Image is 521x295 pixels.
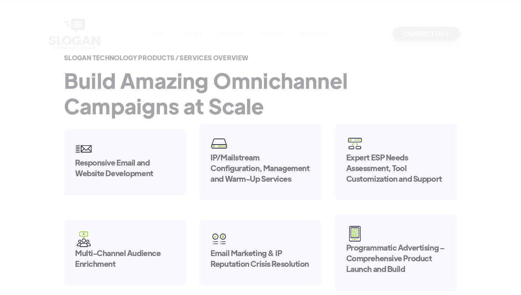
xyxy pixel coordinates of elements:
[218,30,245,37] a: INSIGHTS
[149,30,166,37] a: HOME
[346,242,446,274] h5: Programmatic Advertising – Comprehensive Product Launch and Build
[47,17,102,51] a: home
[445,32,449,36] span: 
[392,27,460,41] a: CONTACT US
[300,30,328,37] a: SERVICES
[75,157,175,179] h5: Responsive Email and Website Development
[211,248,310,269] h5: Email Marketing & IP Reputation Crisis Resolution
[211,152,310,184] h5: IP/Mailstream Configuration, Management and Warm-Up Services
[346,152,446,184] h5: Expert ESP Needs Assessment, Tool Customization and Support
[64,67,457,118] h1: Build Amazing Omnichannel Campaigns at Scale
[182,30,202,37] a: ABOUT
[260,30,285,37] a: MISSION
[75,248,175,269] h5: Multi-Channel Audience Enrichment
